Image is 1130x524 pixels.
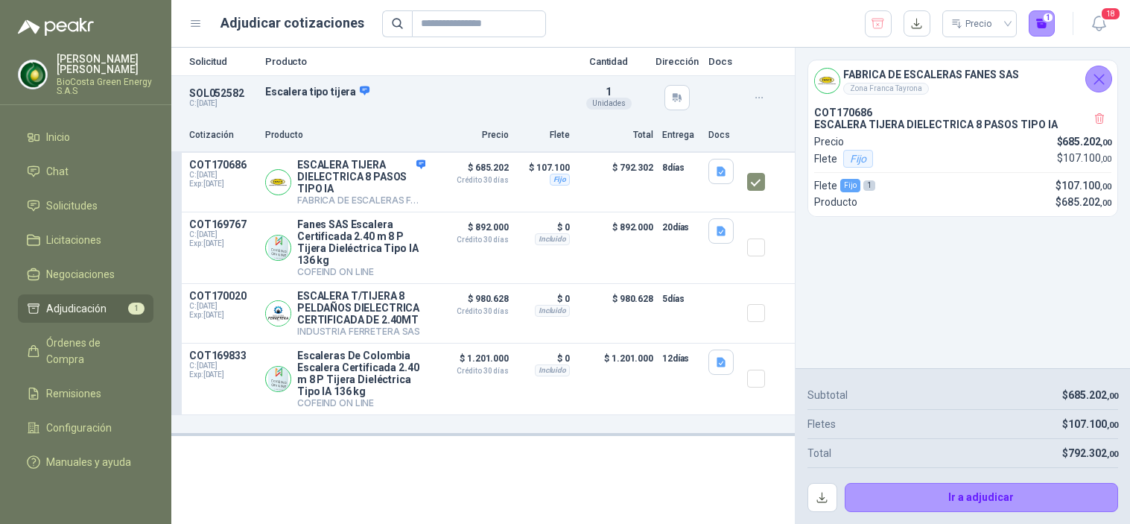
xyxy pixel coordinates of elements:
p: Solicitud [189,57,256,66]
p: Precio [814,133,844,150]
span: 107.100 [1063,152,1111,164]
div: Fijo [550,174,570,186]
p: INDUSTRIA FERRETERA SAS [297,326,425,337]
p: ESCALERA TIJERA DIELECTRICA 8 PASOS TIPO IA [297,159,425,195]
p: Cantidad [571,57,646,66]
div: Fijo [843,150,873,168]
a: Negociaciones [18,260,153,288]
a: Órdenes de Compra [18,329,153,373]
p: Flete [814,150,876,168]
p: Cotización [189,128,256,142]
span: 107.100 [1061,180,1111,192]
p: $ 0 [518,350,570,367]
span: ,00 [1107,449,1118,459]
p: Total [807,445,831,461]
span: ,00 [1100,138,1111,148]
p: BioCosta Green Energy S.A.S [57,78,153,95]
img: Company Logo [266,301,291,326]
span: 1 [606,86,612,98]
span: Solicitudes [46,198,98,214]
img: Company Logo [815,69,839,93]
p: 8 días [662,159,699,177]
a: Configuración [18,414,153,442]
p: Producto [814,194,857,210]
p: Docs [708,57,738,66]
span: 685.202 [1061,196,1111,208]
span: Crédito 30 días [434,367,509,375]
p: $ [1062,416,1118,432]
span: C: [DATE] [189,362,256,370]
p: 20 días [662,218,699,236]
a: Chat [18,157,153,186]
p: COFEIND ON LINE [297,266,425,277]
p: $ 892.000 [434,218,509,244]
p: COFEIND ON LINE [297,397,425,408]
span: C: [DATE] [189,230,256,239]
span: 792.302 [1068,447,1118,459]
span: Licitaciones [46,232,101,248]
span: Exp: [DATE] [189,370,256,379]
p: $ [1062,387,1118,403]
img: Company Logo [266,367,291,391]
h4: FABRICA DE ESCALERAS FANES SAS [843,66,1019,83]
span: ,00 [1100,198,1111,208]
p: [PERSON_NAME] [PERSON_NAME] [57,54,153,75]
span: Adjudicación [46,300,107,317]
span: Configuración [46,420,112,436]
p: $ 685.202 [434,159,509,184]
p: Total [579,128,653,142]
p: $ 980.628 [434,290,509,315]
p: Flete [518,128,570,142]
div: Company LogoFABRICA DE ESCALERAS FANES SASZona Franca Tayrona [808,60,1117,101]
p: Producto [265,57,562,66]
span: Crédito 30 días [434,236,509,244]
div: Incluido [535,364,570,376]
img: Company Logo [266,236,291,260]
p: COT169833 [189,350,256,362]
p: ESCALERA T/TIJERA 8 PELDAÑOS DIELECTRICA CERTIFICADA DE 2.40MT [297,290,425,326]
div: Zona Franca Tayrona [843,83,929,95]
span: ,00 [1100,182,1111,192]
p: $ [1057,133,1112,150]
a: Inicio [18,123,153,151]
p: COT170686 [189,159,256,171]
a: Adjudicación1 [18,294,153,323]
span: ,00 [1101,154,1111,164]
span: Crédito 30 días [434,308,509,315]
span: ,00 [1107,391,1118,401]
p: Dirección [655,57,699,66]
div: Precio [951,13,994,35]
p: FABRICA DE ESCALERAS FANES SAS [297,195,425,206]
img: Company Logo [19,60,47,89]
span: 18 [1100,7,1121,21]
p: COT169767 [189,218,256,230]
p: $ 0 [518,290,570,308]
p: SOL052582 [189,87,256,99]
button: 18 [1085,10,1112,37]
p: COT170686 [814,107,1111,119]
div: 1 [863,180,875,191]
button: 1 [1029,10,1056,37]
span: Negociaciones [46,266,115,282]
span: Chat [46,163,69,180]
p: C: [DATE] [189,99,256,108]
p: $ 1.201.000 [579,350,653,408]
span: Órdenes de Compra [46,335,139,367]
span: ,00 [1107,420,1118,430]
p: Fletes [807,416,836,432]
span: Manuales y ayuda [46,454,131,470]
img: Logo peakr [18,18,94,36]
span: Inicio [46,129,70,145]
span: Exp: [DATE] [189,180,256,189]
p: $ 980.628 [579,290,653,337]
button: Ir a adjudicar [845,483,1119,513]
p: $ [1062,445,1118,461]
span: Remisiones [46,385,101,402]
a: Solicitudes [18,192,153,220]
div: Unidades [586,98,632,110]
div: Incluido [535,233,570,245]
span: Exp: [DATE] [189,239,256,248]
p: 5 días [662,290,699,308]
p: $ 107.100 [518,159,570,177]
p: Fanes SAS Escalera Certificada 2.40 m 8 P Tijera Dieléctrica Tipo IA 136 kg [297,218,425,266]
